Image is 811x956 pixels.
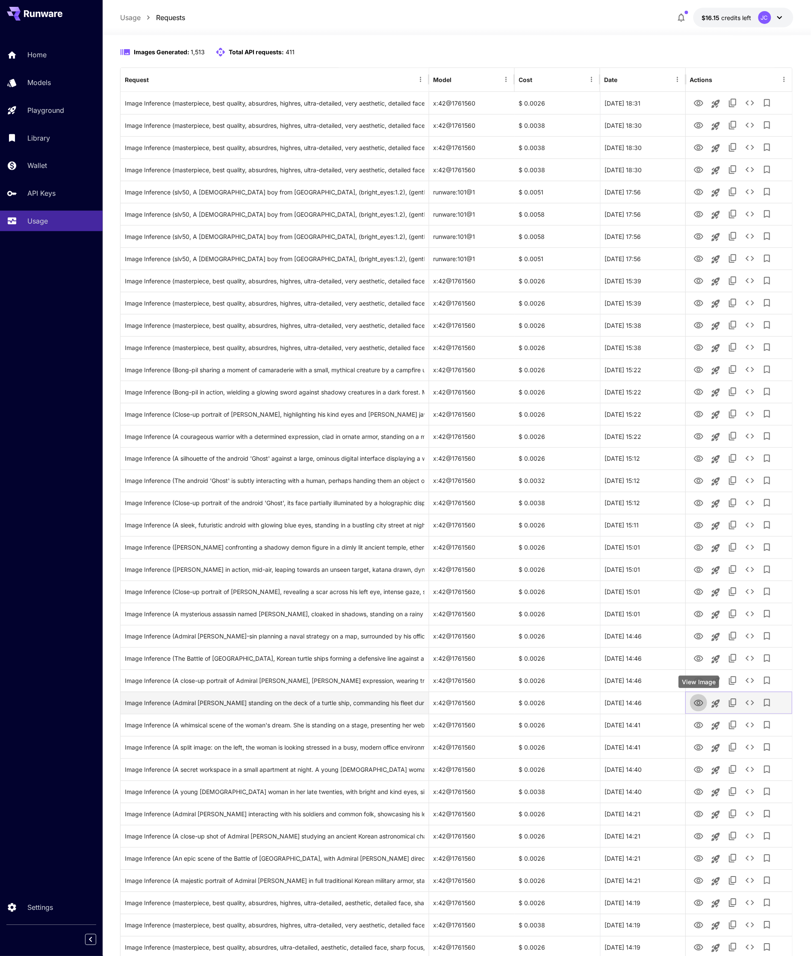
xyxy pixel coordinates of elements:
[758,294,776,312] button: Add to library
[724,717,741,734] button: Copy TaskUUID
[758,228,776,245] button: Add to library
[724,783,741,800] button: Copy TaskUUID
[429,403,515,425] div: x:42@1761560
[515,381,600,403] div: $ 0.0026
[690,561,707,578] button: View Image
[27,188,56,198] p: API Keys
[429,292,515,314] div: x:42@1761560
[690,427,707,445] button: View Image
[500,74,512,85] button: Menu
[515,714,600,736] div: $ 0.0026
[702,14,722,21] span: $16.15
[741,250,758,267] button: See details
[429,825,515,847] div: x:42@1761560
[758,761,776,778] button: Add to library
[600,181,686,203] div: 30 Sep, 2025 17:56
[741,228,758,245] button: See details
[724,139,741,156] button: Copy TaskUUID
[758,806,776,823] button: Add to library
[600,759,686,781] div: 30 Sep, 2025 14:40
[724,739,741,756] button: Copy TaskUUID
[741,472,758,489] button: See details
[724,383,741,400] button: Copy TaskUUID
[515,536,600,559] div: $ 0.0026
[741,672,758,689] button: See details
[690,472,707,489] button: View Image
[600,203,686,225] div: 30 Sep, 2025 17:56
[690,138,707,156] button: View Image
[515,203,600,225] div: $ 0.0058
[690,516,707,534] button: View Image
[707,140,724,157] button: Launch in playground
[741,806,758,823] button: See details
[690,316,707,334] button: View Image
[690,538,707,556] button: View Image
[515,181,600,203] div: $ 0.0051
[724,672,741,689] button: Copy TaskUUID
[707,740,724,757] button: Launch in playground
[707,762,724,779] button: Launch in playground
[515,670,600,692] div: $ 0.0026
[600,825,686,847] div: 30 Sep, 2025 14:21
[429,759,515,781] div: x:42@1761560
[515,470,600,492] div: $ 0.0032
[741,628,758,645] button: See details
[600,603,686,625] div: 30 Sep, 2025 15:01
[600,692,686,714] div: 30 Sep, 2025 14:46
[600,425,686,447] div: 30 Sep, 2025 15:22
[741,428,758,445] button: See details
[600,336,686,359] div: 30 Sep, 2025 15:38
[515,692,600,714] div: $ 0.0026
[690,805,707,823] button: View Image
[690,205,707,223] button: View Image
[690,405,707,423] button: View Image
[690,116,707,134] button: View Image
[741,650,758,667] button: See details
[741,183,758,200] button: See details
[690,716,707,734] button: View Image
[724,806,741,823] button: Copy TaskUUID
[741,606,758,623] button: See details
[707,473,724,490] button: Launch in playground
[758,94,776,112] button: Add to library
[758,650,776,667] button: Add to library
[758,828,776,845] button: Add to library
[724,517,741,534] button: Copy TaskUUID
[707,829,724,846] button: Launch in playground
[120,12,141,23] p: Usage
[741,717,758,734] button: See details
[600,803,686,825] div: 30 Sep, 2025 14:21
[429,781,515,803] div: x:42@1761560
[600,736,686,759] div: 30 Sep, 2025 14:41
[515,270,600,292] div: $ 0.0026
[600,470,686,492] div: 30 Sep, 2025 15:12
[758,628,776,645] button: Add to library
[724,428,741,445] button: Copy TaskUUID
[707,95,724,112] button: Launch in playground
[724,117,741,134] button: Copy TaskUUID
[415,74,427,85] button: Menu
[429,492,515,514] div: x:42@1761560
[741,294,758,312] button: See details
[515,359,600,381] div: $ 0.0026
[690,294,707,312] button: View Image
[600,581,686,603] div: 30 Sep, 2025 15:01
[778,74,790,85] button: Menu
[707,784,724,801] button: Launch in playground
[707,451,724,468] button: Launch in playground
[600,847,686,870] div: 30 Sep, 2025 14:21
[600,670,686,692] div: 30 Sep, 2025 14:46
[741,339,758,356] button: See details
[707,518,724,535] button: Launch in playground
[690,361,707,378] button: View Image
[707,718,724,735] button: Launch in playground
[724,583,741,600] button: Copy TaskUUID
[600,447,686,470] div: 30 Sep, 2025 15:12
[690,650,707,667] button: View Image
[758,339,776,356] button: Add to library
[672,74,684,85] button: Menu
[741,272,758,289] button: See details
[741,517,758,534] button: See details
[429,714,515,736] div: x:42@1761560
[724,294,741,312] button: Copy TaskUUID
